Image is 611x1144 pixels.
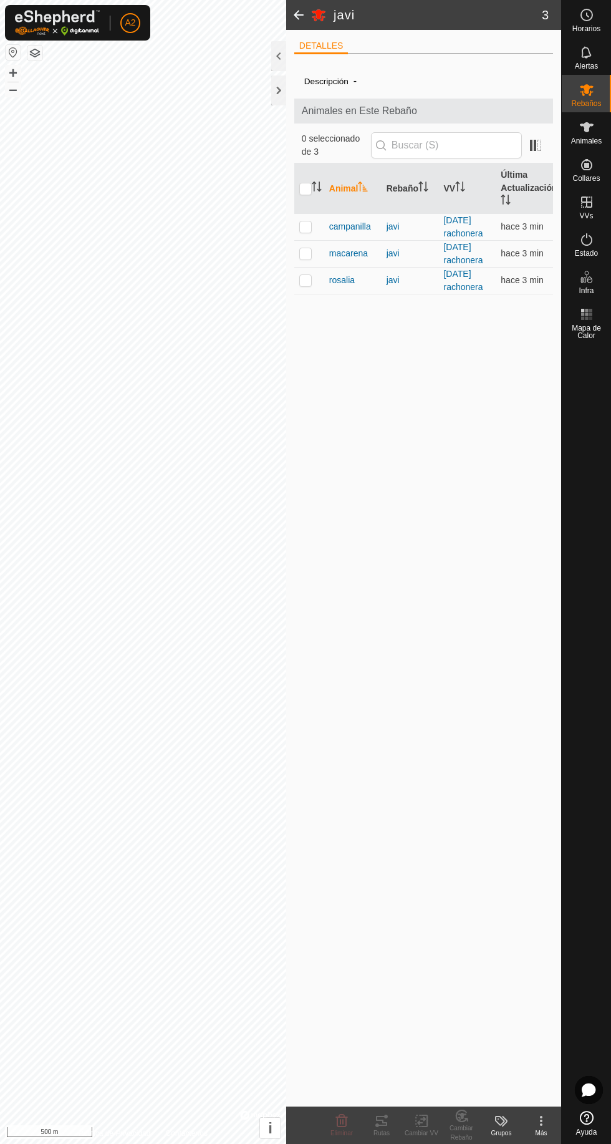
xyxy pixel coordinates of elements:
span: 24 ago 2025, 14:04 [501,221,543,231]
span: 24 ago 2025, 14:03 [501,248,543,258]
a: [DATE] rachonera [443,269,483,292]
span: Infra [579,287,594,294]
input: Buscar (S) [371,132,522,158]
div: Rutas [362,1128,402,1138]
th: VV [438,163,496,214]
span: rosalia [329,274,355,287]
span: 24 ago 2025, 14:03 [501,275,543,285]
button: Capas del Mapa [27,46,42,61]
p-sorticon: Activar para ordenar [418,183,428,193]
img: Logo Gallagher [15,10,100,36]
span: Collares [572,175,600,182]
span: Estado [575,250,598,257]
span: Animales [571,137,602,145]
div: javi [387,247,434,260]
a: Ayuda [562,1106,611,1141]
th: Rebaño [382,163,439,214]
div: javi [387,220,434,233]
span: Animales en Este Rebaño [302,104,546,119]
p-sorticon: Activar para ordenar [501,196,511,206]
div: javi [387,274,434,287]
div: Cambiar VV [402,1128,441,1138]
a: Política de Privacidad [79,1128,150,1139]
button: – [6,82,21,97]
span: i [268,1120,272,1137]
p-sorticon: Activar para ordenar [312,183,322,193]
span: macarena [329,247,368,260]
p-sorticon: Activar para ordenar [455,183,465,193]
span: Eliminar [330,1130,353,1137]
button: i [260,1118,281,1138]
div: Cambiar Rebaño [441,1123,481,1142]
span: 3 [542,6,549,24]
span: A2 [125,16,135,29]
th: Última Actualización [496,163,553,214]
span: 0 seleccionado de 3 [302,132,371,158]
div: Grupos [481,1128,521,1138]
label: Descripción [304,77,349,86]
button: + [6,65,21,80]
span: VVs [579,212,593,220]
span: Alertas [575,62,598,70]
a: [DATE] rachonera [443,242,483,265]
li: DETALLES [294,39,349,54]
a: [DATE] rachonera [443,215,483,238]
a: Contáctenos [166,1128,208,1139]
span: Ayuda [576,1128,597,1136]
th: Animal [324,163,382,214]
div: Más [521,1128,561,1138]
span: - [349,70,362,91]
span: Rebaños [571,100,601,107]
span: campanilla [329,220,371,233]
button: Restablecer Mapa [6,45,21,60]
h2: javi [334,7,542,22]
span: Horarios [572,25,600,32]
p-sorticon: Activar para ordenar [358,183,368,193]
span: Mapa de Calor [565,324,608,339]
